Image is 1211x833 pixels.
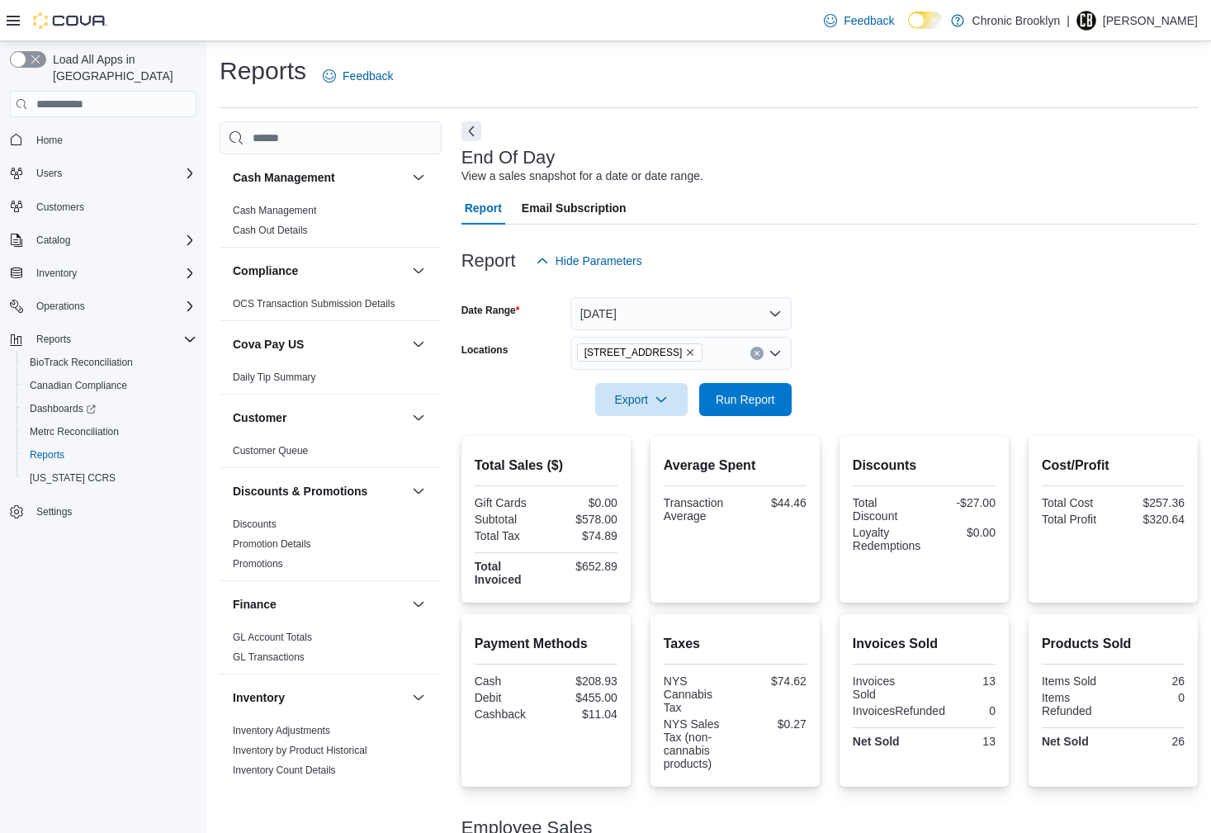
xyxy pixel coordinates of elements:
[233,764,336,777] span: Inventory Count Details
[233,518,277,530] a: Discounts
[475,634,617,654] h2: Payment Methods
[817,4,901,37] a: Feedback
[972,11,1061,31] p: Chronic Brooklyn
[233,651,305,663] a: GL Transactions
[220,514,442,580] div: Discounts & Promotions
[769,347,782,360] button: Open list of options
[1042,456,1185,476] h2: Cost/Profit
[409,334,428,354] button: Cova Pay US
[738,674,807,688] div: $74.62
[17,443,203,466] button: Reports
[233,298,395,310] a: OCS Transaction Submission Details
[1067,11,1070,31] p: |
[30,501,196,522] span: Settings
[461,121,481,141] button: Next
[17,351,203,374] button: BioTrack Reconciliation
[17,374,203,397] button: Canadian Compliance
[461,148,556,168] h3: End Of Day
[908,29,909,30] span: Dark Mode
[233,632,312,643] a: GL Account Totals
[549,708,617,721] div: $11.04
[1116,513,1185,526] div: $320.64
[1116,674,1185,688] div: 26
[30,356,133,369] span: BioTrack Reconciliation
[409,594,428,614] button: Finance
[3,295,203,318] button: Operations
[30,425,119,438] span: Metrc Reconciliation
[233,689,405,706] button: Inventory
[233,371,316,384] span: Daily Tip Summary
[233,537,311,551] span: Promotion Details
[699,383,792,416] button: Run Report
[23,353,196,372] span: BioTrack Reconciliation
[233,336,304,353] h3: Cova Pay US
[522,192,627,225] span: Email Subscription
[30,296,92,316] button: Operations
[1042,634,1185,654] h2: Products Sold
[36,267,77,280] span: Inventory
[853,674,921,701] div: Invoices Sold
[233,225,308,236] a: Cash Out Details
[664,496,732,523] div: Transaction Average
[233,596,277,613] h3: Finance
[233,689,285,706] h3: Inventory
[233,263,405,279] button: Compliance
[30,230,77,250] button: Catalog
[30,129,196,149] span: Home
[1116,691,1185,704] div: 0
[853,456,996,476] h2: Discounts
[17,420,203,443] button: Metrc Reconciliation
[529,244,649,277] button: Hide Parameters
[595,383,688,416] button: Export
[233,169,405,186] button: Cash Management
[1103,11,1198,31] p: [PERSON_NAME]
[233,483,405,499] button: Discounts & Promotions
[556,253,642,269] span: Hide Parameters
[461,343,509,357] label: Locations
[30,130,69,150] a: Home
[853,735,900,748] strong: Net Sold
[17,397,203,420] a: Dashboards
[23,422,196,442] span: Metrc Reconciliation
[927,526,996,539] div: $0.00
[927,496,996,509] div: -$27.00
[36,300,85,313] span: Operations
[570,297,792,330] button: [DATE]
[30,230,196,250] span: Catalog
[475,456,617,476] h2: Total Sales ($)
[584,344,683,361] span: [STREET_ADDRESS]
[23,376,196,395] span: Canadian Compliance
[23,399,196,419] span: Dashboards
[233,557,283,570] span: Promotions
[3,499,203,523] button: Settings
[927,674,996,688] div: 13
[465,192,502,225] span: Report
[3,328,203,351] button: Reports
[30,329,196,349] span: Reports
[233,725,330,736] a: Inventory Adjustments
[233,263,298,279] h3: Compliance
[844,12,894,29] span: Feedback
[927,735,996,748] div: 13
[36,134,63,147] span: Home
[853,496,921,523] div: Total Discount
[738,496,807,509] div: $44.46
[220,627,442,674] div: Finance
[233,204,316,217] span: Cash Management
[233,297,395,310] span: OCS Transaction Submission Details
[233,724,330,737] span: Inventory Adjustments
[605,383,678,416] span: Export
[220,367,442,394] div: Cova Pay US
[233,409,405,426] button: Customer
[233,744,367,757] span: Inventory by Product Historical
[30,448,64,461] span: Reports
[475,513,543,526] div: Subtotal
[23,468,122,488] a: [US_STATE] CCRS
[853,526,921,552] div: Loyalty Redemptions
[233,205,316,216] a: Cash Management
[475,708,543,721] div: Cashback
[549,513,617,526] div: $578.00
[220,441,442,467] div: Customer
[30,296,196,316] span: Operations
[233,596,405,613] button: Finance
